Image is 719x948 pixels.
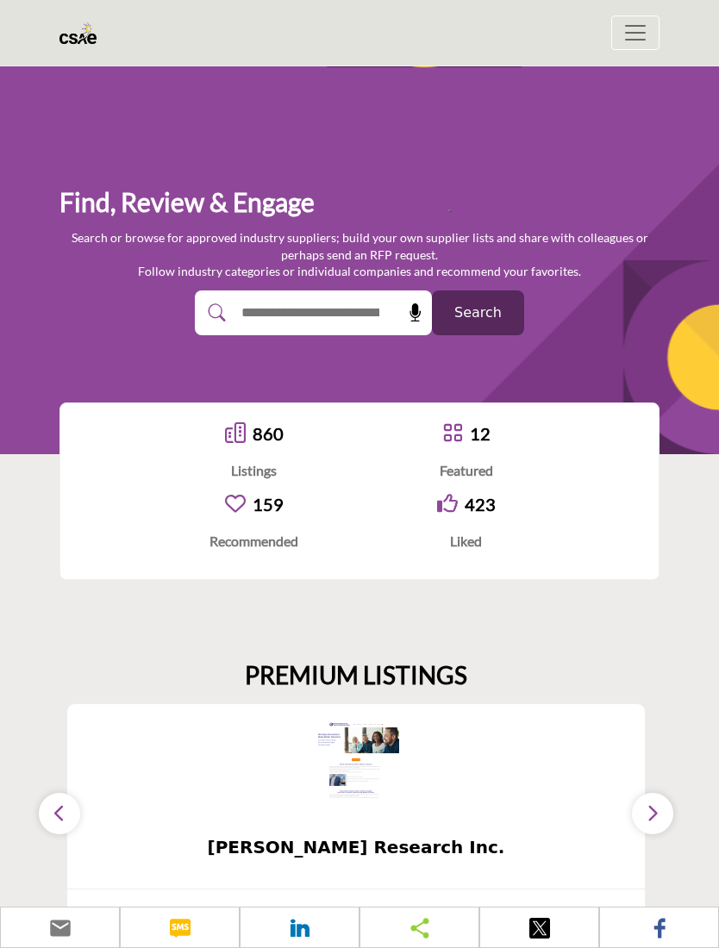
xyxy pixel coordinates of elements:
div: Listings [172,460,336,481]
img: email-white sharing button [50,918,71,939]
a: Go to Featured [442,422,463,446]
img: sharethis-white sharing button [410,918,430,939]
img: facebook-white sharing button [649,918,670,939]
img: sms-white sharing button [170,918,191,939]
img: twitter-white sharing button [529,918,550,939]
a: 12 [470,423,491,444]
div: Featured [385,460,548,481]
button: Toggle navigation [611,16,660,50]
h2: PREMIUM LISTINGS [245,661,467,690]
a: [PERSON_NAME] Research Inc. [67,821,645,873]
img: Site Logo [59,22,105,44]
span: Search [454,302,502,323]
img: linkedin-white sharing button [290,918,310,939]
p: Search or browse for approved industry suppliers; build your own supplier lists and share with co... [59,229,660,280]
a: 860 [253,423,284,444]
h1: Find, Review & Engage [59,185,660,219]
img: Bramm Research Inc. [313,721,399,808]
b: Bramm Research Inc. [93,821,619,873]
button: Search [432,290,524,335]
span: [PERSON_NAME] Research Inc. [93,834,619,860]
